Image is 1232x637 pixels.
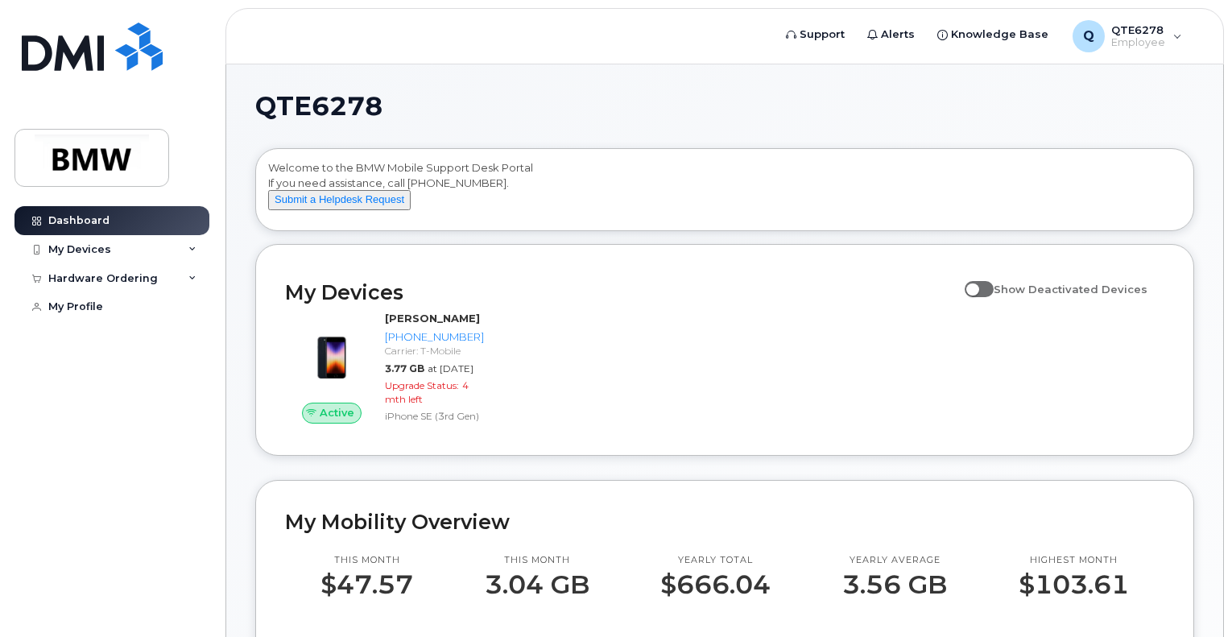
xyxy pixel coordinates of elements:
a: Active[PERSON_NAME][PHONE_NUMBER]Carrier: T-Mobile3.77 GBat [DATE]Upgrade Status:4 mth leftiPhone... [285,311,490,426]
input: Show Deactivated Devices [965,274,978,287]
p: This month [320,554,413,567]
p: $666.04 [660,570,771,599]
div: Carrier: T-Mobile [385,344,484,358]
h2: My Devices [285,280,957,304]
span: Active [320,405,354,420]
p: 3.56 GB [842,570,947,599]
span: 4 mth left [385,379,469,405]
p: This month [485,554,589,567]
strong: [PERSON_NAME] [385,312,480,325]
p: $103.61 [1019,570,1129,599]
a: Submit a Helpdesk Request [268,192,411,205]
p: Highest month [1019,554,1129,567]
span: Show Deactivated Devices [994,283,1147,296]
span: 3.77 GB [385,362,424,374]
img: image20231002-3703462-1angbar.jpeg [298,319,366,387]
button: Submit a Helpdesk Request [268,190,411,210]
h2: My Mobility Overview [285,510,1164,534]
span: QTE6278 [255,94,382,118]
p: Yearly total [660,554,771,567]
div: Welcome to the BMW Mobile Support Desk Portal If you need assistance, call [PHONE_NUMBER]. [268,160,1181,225]
p: 3.04 GB [485,570,589,599]
span: at [DATE] [428,362,473,374]
p: Yearly average [842,554,947,567]
p: $47.57 [320,570,413,599]
div: [PHONE_NUMBER] [385,329,484,345]
span: Upgrade Status: [385,379,459,391]
div: iPhone SE (3rd Gen) [385,409,484,423]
